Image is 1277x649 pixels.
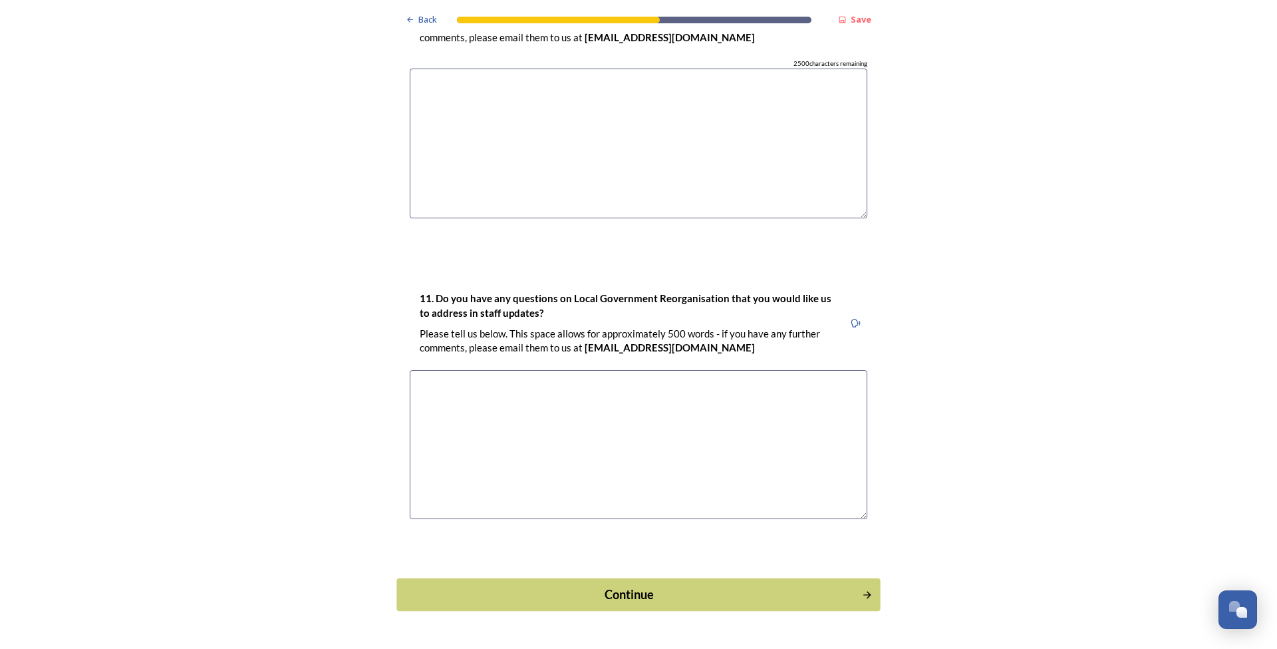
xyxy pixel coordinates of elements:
div: Continue [404,586,855,604]
strong: 11. Do you have any questions on Local Government Reorganisation that you would like us to addres... [420,292,833,318]
button: Continue [396,578,880,611]
span: 2500 characters remaining [793,59,867,69]
span: Back [418,13,437,26]
strong: Save [851,13,871,25]
strong: [EMAIL_ADDRESS][DOMAIN_NAME] [585,341,755,353]
button: Open Chat [1218,590,1257,629]
p: Please tell us below. This space allows for approximately 500 words - if you have any further com... [420,327,833,355]
strong: [EMAIL_ADDRESS][DOMAIN_NAME] [585,31,755,43]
